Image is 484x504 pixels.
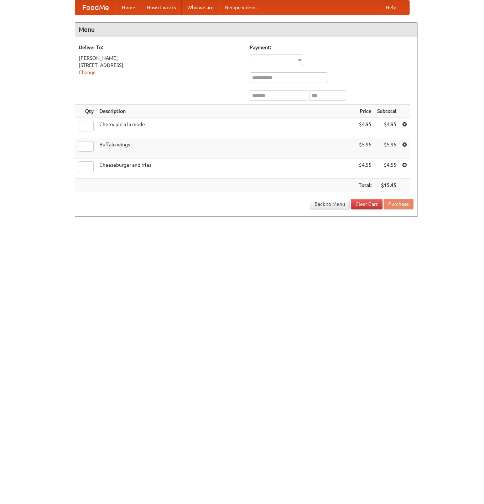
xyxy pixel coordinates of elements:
a: Help [380,0,402,15]
a: Back to Menu [310,199,350,209]
h4: Menu [75,22,417,37]
td: Cherry pie a la mode [97,118,356,138]
div: [STREET_ADDRESS] [79,62,243,69]
h5: Payment: [250,44,413,51]
a: FoodMe [75,0,116,15]
a: Home [116,0,141,15]
button: Purchase [384,199,413,209]
th: Price [356,105,374,118]
th: $15.45 [374,179,399,192]
td: $5.95 [356,138,374,159]
td: Buffalo wings [97,138,356,159]
th: Total: [356,179,374,192]
h5: Deliver To: [79,44,243,51]
th: Qty [75,105,97,118]
td: $4.55 [356,159,374,179]
th: Description [97,105,356,118]
td: $4.95 [356,118,374,138]
a: Clear Cart [351,199,382,209]
td: $5.95 [374,138,399,159]
a: Recipe videos [219,0,262,15]
th: Subtotal [374,105,399,118]
td: $4.55 [374,159,399,179]
div: [PERSON_NAME] [79,54,243,62]
td: $4.95 [374,118,399,138]
a: Change [79,69,96,75]
td: Cheeseburger and fries [97,159,356,179]
a: How it works [141,0,182,15]
a: Who we are [182,0,219,15]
